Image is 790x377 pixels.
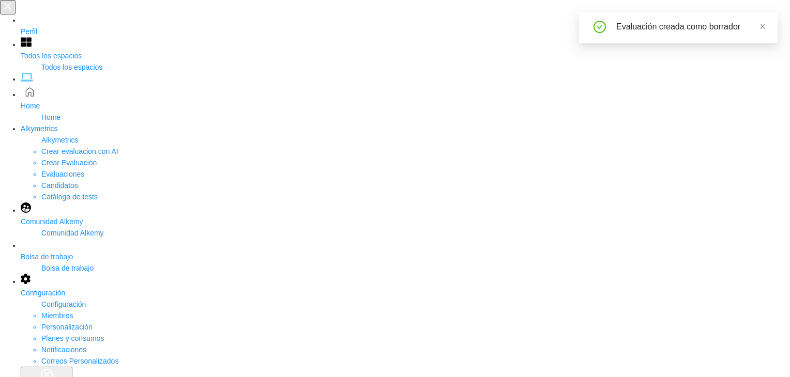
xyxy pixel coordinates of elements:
span: Bolsa de trabajo [21,253,73,261]
a: Evaluaciones [41,170,84,178]
span: Home [21,102,40,110]
span: Alkymetrics [21,124,58,133]
a: Personalización [41,323,93,331]
span: check-circle [594,21,606,35]
span: Home [41,113,60,121]
span: Bolsa de trabajo [41,264,94,272]
span: Todos los espacios [21,52,82,60]
div: Evaluación creada como borrador [616,21,765,33]
span: Alkymetrics [41,136,79,144]
a: Crear Evaluación [41,159,97,167]
span: Perfil [21,27,37,36]
span: Configuración [21,289,65,297]
span: Comunidad Alkemy [21,217,83,226]
a: Planes y consumos [41,334,104,342]
a: Correos Personalizados [41,357,118,365]
a: Miembros [41,311,73,320]
a: Perfil [21,14,790,37]
span: close [759,23,766,30]
a: Notificaciones [41,345,86,354]
a: Candidatos [41,181,78,190]
span: Todos los espacios [41,63,102,71]
span: Configuración [41,300,86,308]
span: Comunidad Alkemy [41,229,104,237]
a: Catálogo de tests [41,193,98,201]
a: Crear evaluacion con AI [41,147,118,155]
